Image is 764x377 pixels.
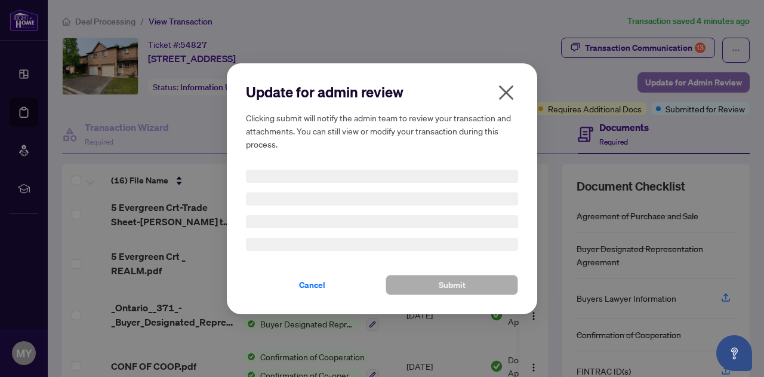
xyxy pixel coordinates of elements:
[246,275,378,295] button: Cancel
[386,275,518,295] button: Submit
[497,83,516,102] span: close
[716,335,752,371] button: Open asap
[299,275,325,295] span: Cancel
[246,111,518,151] h5: Clicking submit will notify the admin team to review your transaction and attachments. You can st...
[246,82,518,102] h2: Update for admin review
